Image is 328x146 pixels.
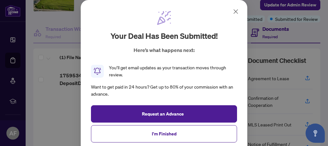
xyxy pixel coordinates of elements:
span: Request an Advance [142,109,184,119]
h2: Your deal has been submitted! [111,31,218,41]
p: Here’s what happens next: [134,46,195,54]
div: You’ll get email updates as your transaction moves through review. [109,64,237,78]
div: Want to get paid in 24 hours? Get up to 80% of your commission with an advance. [91,83,237,98]
button: Open asap [306,124,325,143]
button: Request an Advance [91,105,237,123]
button: I'm Finished [91,125,237,142]
span: I'm Finished [152,129,176,139]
